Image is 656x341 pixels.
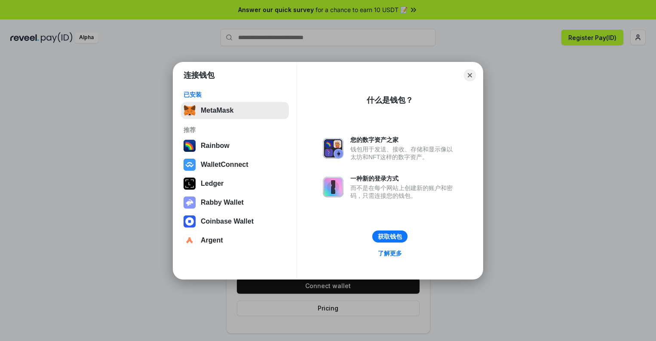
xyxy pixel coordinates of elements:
a: 了解更多 [373,248,407,259]
button: 获取钱包 [372,230,408,243]
div: WalletConnect [201,161,248,169]
div: MetaMask [201,107,233,114]
img: svg+xml,%3Csvg%20xmlns%3D%22http%3A%2F%2Fwww.w3.org%2F2000%2Fsvg%22%20fill%3D%22none%22%20viewBox... [184,197,196,209]
div: Rainbow [201,142,230,150]
img: svg+xml,%3Csvg%20xmlns%3D%22http%3A%2F%2Fwww.w3.org%2F2000%2Fsvg%22%20fill%3D%22none%22%20viewBox... [323,177,343,197]
div: 获取钱包 [378,233,402,240]
div: Rabby Wallet [201,199,244,206]
div: 您的数字资产之家 [350,136,457,144]
div: 钱包用于发送、接收、存储和显示像以太坊和NFT这样的数字资产。 [350,145,457,161]
img: svg+xml,%3Csvg%20width%3D%2228%22%20height%3D%2228%22%20viewBox%3D%220%200%2028%2028%22%20fill%3D... [184,215,196,227]
h1: 连接钱包 [184,70,215,80]
div: Ledger [201,180,224,187]
div: 而不是在每个网站上创建新的账户和密码，只需连接您的钱包。 [350,184,457,200]
img: svg+xml,%3Csvg%20width%3D%2228%22%20height%3D%2228%22%20viewBox%3D%220%200%2028%2028%22%20fill%3D... [184,234,196,246]
div: 了解更多 [378,249,402,257]
div: Coinbase Wallet [201,218,254,225]
img: svg+xml,%3Csvg%20width%3D%22120%22%20height%3D%22120%22%20viewBox%3D%220%200%20120%20120%22%20fil... [184,140,196,152]
div: 一种新的登录方式 [350,175,457,182]
img: svg+xml,%3Csvg%20fill%3D%22none%22%20height%3D%2233%22%20viewBox%3D%220%200%2035%2033%22%20width%... [184,104,196,117]
button: Rainbow [181,137,289,154]
div: 推荐 [184,126,286,134]
img: svg+xml,%3Csvg%20xmlns%3D%22http%3A%2F%2Fwww.w3.org%2F2000%2Fsvg%22%20width%3D%2228%22%20height%3... [184,178,196,190]
button: MetaMask [181,102,289,119]
img: svg+xml,%3Csvg%20width%3D%2228%22%20height%3D%2228%22%20viewBox%3D%220%200%2028%2028%22%20fill%3D... [184,159,196,171]
button: Coinbase Wallet [181,213,289,230]
div: 已安装 [184,91,286,98]
img: svg+xml,%3Csvg%20xmlns%3D%22http%3A%2F%2Fwww.w3.org%2F2000%2Fsvg%22%20fill%3D%22none%22%20viewBox... [323,138,343,159]
button: WalletConnect [181,156,289,173]
div: Argent [201,237,223,244]
div: 什么是钱包？ [367,95,413,105]
button: Argent [181,232,289,249]
button: Rabby Wallet [181,194,289,211]
button: Ledger [181,175,289,192]
button: Close [464,69,476,81]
